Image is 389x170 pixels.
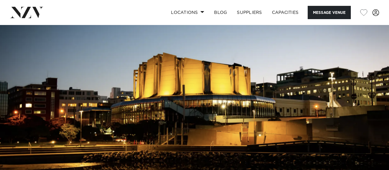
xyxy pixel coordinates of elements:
button: Message Venue [308,6,351,19]
a: Locations [166,6,209,19]
img: nzv-logo.png [10,7,43,18]
a: BLOG [209,6,232,19]
a: Capacities [267,6,304,19]
a: SUPPLIERS [232,6,267,19]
